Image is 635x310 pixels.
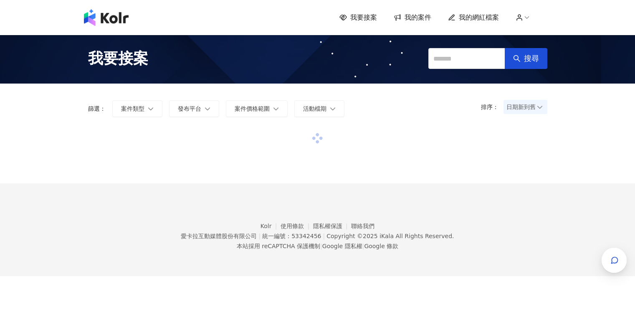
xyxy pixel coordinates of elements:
span: 我要接案 [350,13,377,22]
span: 本站採用 reCAPTCHA 保護機制 [237,241,398,251]
button: 活動檔期 [294,100,344,117]
span: | [362,243,364,249]
button: 案件價格範圍 [226,100,288,117]
a: iKala [379,233,394,239]
span: search [513,55,521,62]
p: 篩選： [88,105,106,112]
span: 發布平台 [178,105,201,112]
span: 案件類型 [121,105,144,112]
div: 統一編號：53342456 [262,233,321,239]
span: | [323,233,325,239]
span: 我的網紅檔案 [459,13,499,22]
p: 排序： [481,104,503,110]
a: Google 隱私權 [322,243,362,249]
span: 搜尋 [524,54,539,63]
a: 隱私權保護 [313,223,352,229]
span: | [258,233,261,239]
img: logo [84,9,129,26]
button: 搜尋 [505,48,547,69]
span: 日期新到舊 [506,101,544,113]
a: 使用條款 [281,223,313,229]
a: 我的案件 [394,13,431,22]
a: 我要接案 [339,13,377,22]
a: Kolr [261,223,281,229]
button: 案件類型 [112,100,162,117]
span: 我要接案 [88,48,148,69]
span: 案件價格範圍 [235,105,270,112]
span: 活動檔期 [303,105,326,112]
button: 發布平台 [169,100,219,117]
span: 我的案件 [405,13,431,22]
span: | [320,243,322,249]
a: Google 條款 [364,243,398,249]
div: 愛卡拉互動媒體股份有限公司 [181,233,257,239]
div: Copyright © 2025 All Rights Reserved. [326,233,454,239]
a: 我的網紅檔案 [448,13,499,22]
a: 聯絡我們 [351,223,374,229]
